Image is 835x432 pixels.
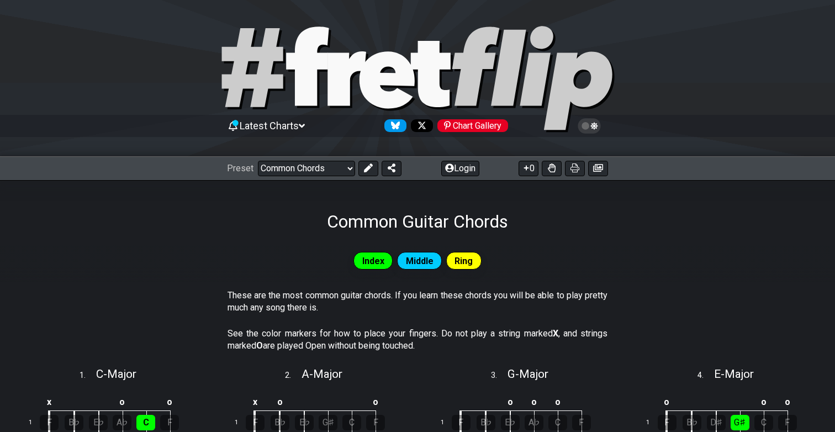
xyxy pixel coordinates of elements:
[113,415,131,430] div: A♭
[508,367,548,381] span: G - Major
[697,370,714,382] span: 4 .
[295,415,314,430] div: E♭
[658,415,677,430] div: F
[242,393,268,411] td: x
[342,415,361,430] div: C
[319,415,337,430] div: G♯
[441,161,479,176] button: Login
[158,393,182,411] td: o
[455,253,473,269] span: Ring
[89,415,108,430] div: E♭
[452,415,471,430] div: F
[683,415,701,430] div: B♭
[366,415,385,430] div: F
[364,393,388,411] td: o
[285,370,302,382] span: 2 .
[731,415,749,430] div: G♯
[583,121,596,131] span: Toggle light / dark theme
[546,393,569,411] td: o
[256,340,263,351] strong: O
[240,120,299,131] span: Latest Charts
[754,415,773,430] div: C
[654,393,680,411] td: o
[227,163,253,173] span: Preset
[302,367,342,381] span: A - Major
[258,161,355,176] select: Preset
[358,161,378,176] button: Edit Preset
[565,161,585,176] button: Print
[437,119,508,132] div: Chart Gallery
[775,393,799,411] td: o
[707,415,726,430] div: D♯
[362,253,384,269] span: Index
[80,370,96,382] span: 1 .
[477,415,495,430] div: B♭
[553,328,558,339] strong: X
[752,393,775,411] td: o
[228,289,607,314] p: These are the most common guitar chords. If you learn these chords you will be able to play prett...
[501,415,520,430] div: E♭
[406,253,434,269] span: Middle
[522,393,546,411] td: o
[778,415,797,430] div: F
[268,393,293,411] td: o
[588,161,608,176] button: Create image
[498,393,522,411] td: o
[36,393,62,411] td: x
[271,415,289,430] div: B♭
[65,415,83,430] div: B♭
[548,415,567,430] div: C
[228,328,607,352] p: See the color markers for how to place your fingers. Do not play a string marked , and strings ma...
[542,161,562,176] button: Toggle Dexterity for all fretkits
[382,161,401,176] button: Share Preset
[40,415,59,430] div: F
[380,119,406,132] a: Follow #fretflip at Bluesky
[96,367,136,381] span: C - Major
[491,370,508,382] span: 3 .
[136,415,155,430] div: C
[572,415,591,430] div: F
[525,415,543,430] div: A♭
[160,415,179,430] div: F
[246,415,265,430] div: F
[110,393,134,411] td: o
[714,367,754,381] span: E - Major
[433,119,508,132] a: #fretflip at Pinterest
[406,119,433,132] a: Follow #fretflip at X
[327,211,508,232] h1: Common Guitar Chords
[519,161,538,176] button: 0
